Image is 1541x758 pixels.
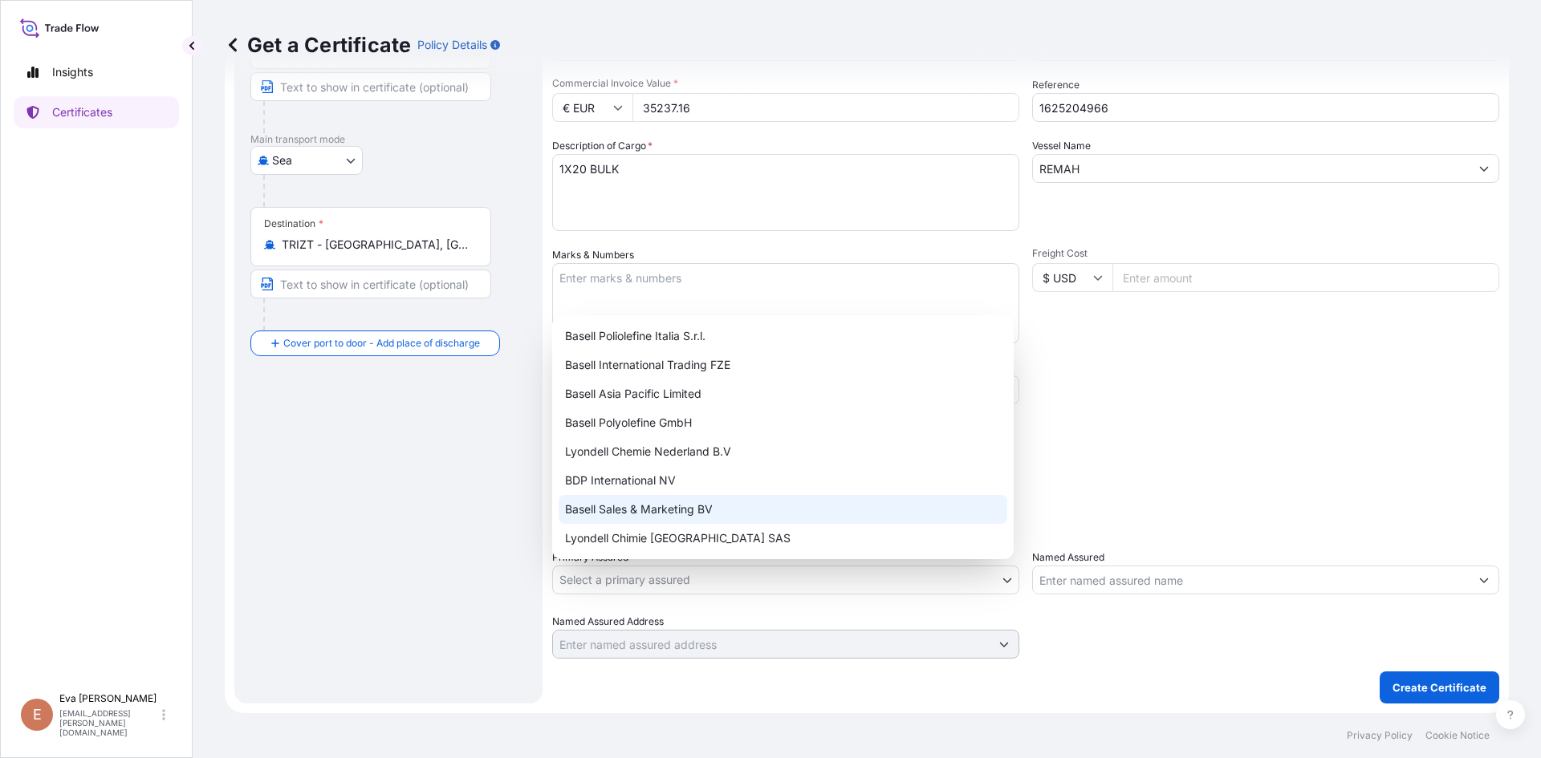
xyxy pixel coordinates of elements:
[559,408,1007,437] div: Basell Polyolefine GmbH
[559,351,1007,379] div: Basell International Trading FZE
[559,495,1007,524] div: Basell Sales & Marketing BV
[559,379,1007,408] div: Basell Asia Pacific Limited
[559,524,1007,553] div: Lyondell Chimie [GEOGRAPHIC_DATA] SAS
[417,37,487,53] p: Policy Details
[225,32,411,58] p: Get a Certificate
[559,437,1007,466] div: Lyondell Chemie Nederland B.V
[559,322,1007,351] div: Basell Poliolefine Italia S.r.l.
[559,466,1007,495] div: BDP International NV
